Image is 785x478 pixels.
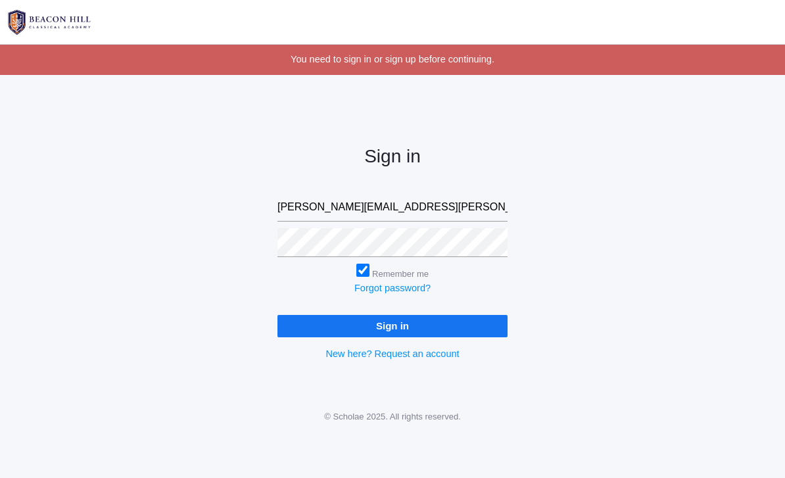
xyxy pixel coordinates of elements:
h2: Sign in [277,147,508,167]
a: Forgot password? [354,283,431,293]
a: New here? Request an account [325,348,459,359]
input: Sign in [277,315,508,337]
input: Email address [277,193,508,222]
label: Remember me [372,269,429,279]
